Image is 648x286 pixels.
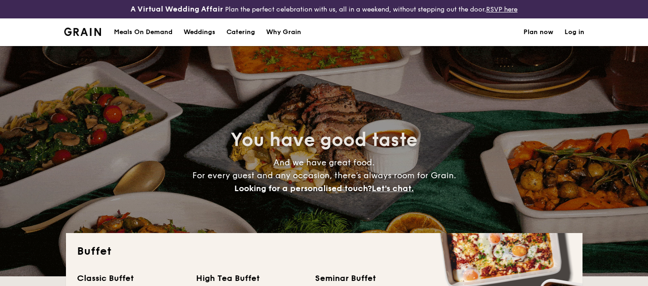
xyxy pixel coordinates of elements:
[77,244,571,259] h2: Buffet
[108,4,540,15] div: Plan the perfect celebration with us, all in a weekend, without stepping out the door.
[77,272,185,285] div: Classic Buffet
[266,18,301,46] div: Why Grain
[231,129,417,151] span: You have good taste
[108,18,178,46] a: Meals On Demand
[131,4,223,15] h4: A Virtual Wedding Affair
[192,158,456,193] span: And we have great food. For every guest and any occasion, there’s always room for Grain.
[196,272,304,285] div: High Tea Buffet
[221,18,261,46] a: Catering
[226,18,255,46] h1: Catering
[315,272,423,285] div: Seminar Buffet
[523,18,553,46] a: Plan now
[178,18,221,46] a: Weddings
[114,18,172,46] div: Meals On Demand
[64,28,101,36] a: Logotype
[234,183,372,193] span: Looking for a personalised touch?
[372,183,414,193] span: Let's chat.
[64,28,101,36] img: Grain
[565,18,584,46] a: Log in
[486,6,517,13] a: RSVP here
[184,18,215,46] div: Weddings
[261,18,307,46] a: Why Grain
